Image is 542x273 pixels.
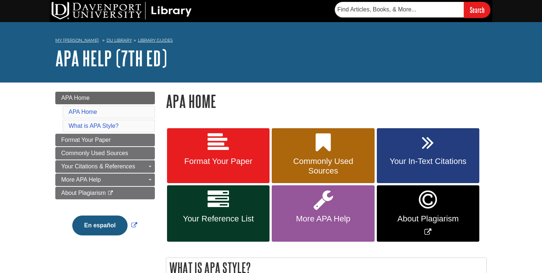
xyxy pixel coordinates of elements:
[167,185,270,242] a: Your Reference List
[61,95,90,101] span: APA Home
[138,38,173,43] a: Library Guides
[70,222,139,228] a: Link opens in new window
[55,160,155,173] a: Your Citations & References
[107,38,132,43] a: DU Library
[272,185,374,242] a: More APA Help
[55,174,155,186] a: More APA Help
[55,187,155,199] a: About Plagiarism
[55,92,155,104] a: APA Home
[377,128,479,183] a: Your In-Text Citations
[61,176,101,183] span: More APA Help
[272,128,374,183] a: Commonly Used Sources
[61,163,135,169] span: Your Citations & References
[464,2,490,18] input: Search
[55,92,155,248] div: Guide Page Menu
[277,157,369,176] span: Commonly Used Sources
[167,128,270,183] a: Format Your Paper
[69,109,97,115] a: APA Home
[377,185,479,242] a: Link opens in new window
[55,134,155,146] a: Format Your Paper
[382,157,474,166] span: Your In-Text Citations
[107,191,114,196] i: This link opens in a new window
[382,214,474,224] span: About Plagiarism
[335,2,490,18] form: Searches DU Library's articles, books, and more
[55,147,155,160] a: Commonly Used Sources
[52,2,192,20] img: DU Library
[173,157,264,166] span: Format Your Paper
[61,190,106,196] span: About Plagiarism
[166,92,487,111] h1: APA Home
[277,214,369,224] span: More APA Help
[55,37,99,43] a: My [PERSON_NAME]
[55,35,487,47] nav: breadcrumb
[61,150,128,156] span: Commonly Used Sources
[173,214,264,224] span: Your Reference List
[69,123,119,129] a: What is APA Style?
[335,2,464,17] input: Find Articles, Books, & More...
[55,47,167,70] a: APA Help (7th Ed)
[72,216,127,235] button: En español
[61,137,111,143] span: Format Your Paper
